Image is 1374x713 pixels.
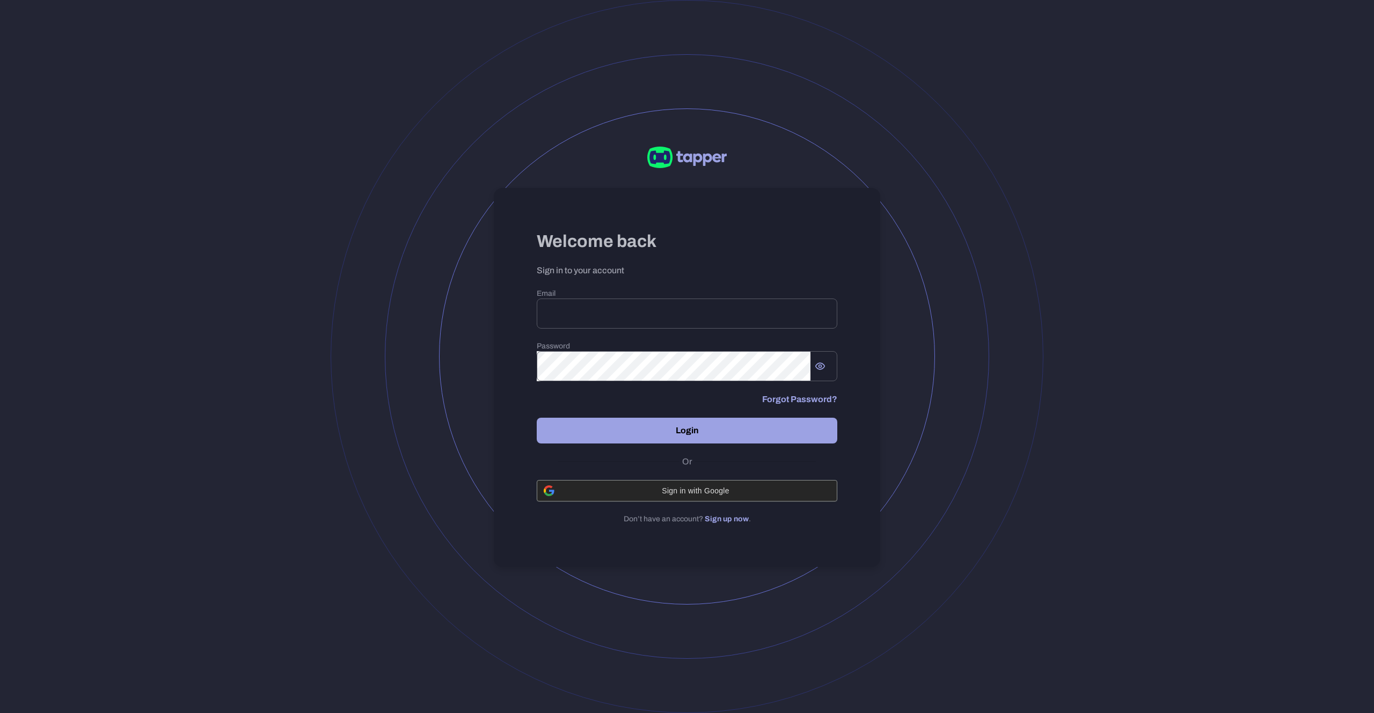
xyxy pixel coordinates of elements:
p: Don’t have an account? . [537,514,837,524]
a: Forgot Password? [762,394,837,405]
h6: Email [537,289,837,299]
h3: Welcome back [537,231,837,252]
button: Sign in with Google [537,480,837,501]
span: Or [679,456,695,467]
a: Sign up now [705,515,749,523]
button: Show password [810,356,830,376]
h6: Password [537,341,837,351]
p: Sign in to your account [537,265,837,276]
span: Sign in with Google [561,486,830,495]
button: Login [537,418,837,443]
